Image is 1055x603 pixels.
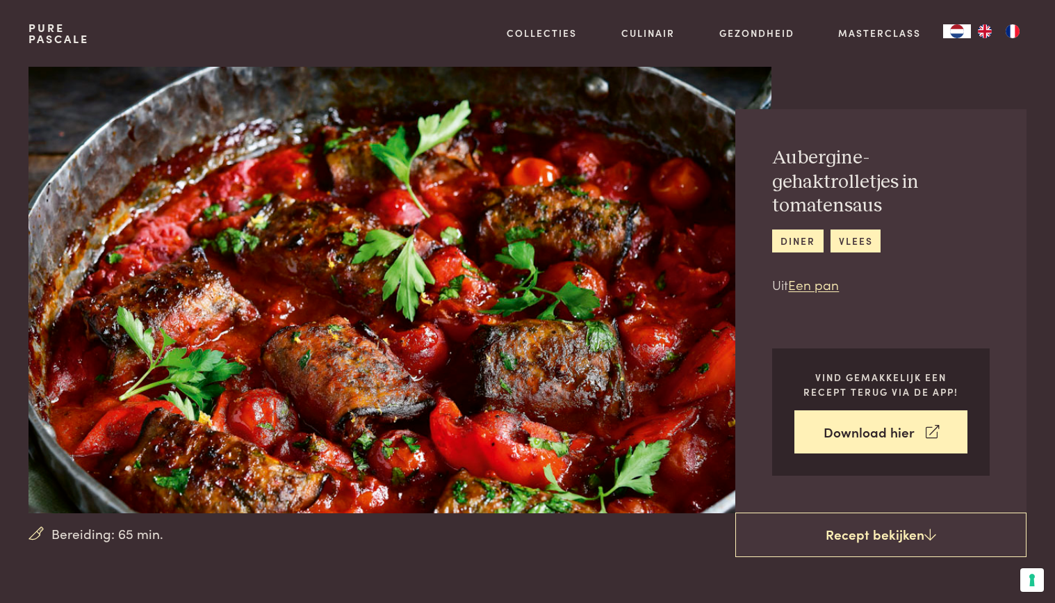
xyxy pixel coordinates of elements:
[831,230,881,252] a: vlees
[772,275,990,295] p: Uit
[51,524,163,544] span: Bereiding: 65 min.
[794,410,967,454] a: Download hier
[735,513,1027,557] a: Recept bekijken
[719,26,794,40] a: Gezondheid
[28,67,771,513] img: Aubergine-gehaktrolletjes in tomatensaus
[943,24,971,38] div: Language
[971,24,1027,38] ul: Language list
[788,275,839,294] a: Een pan
[28,22,89,45] a: PurePascale
[971,24,999,38] a: EN
[838,26,921,40] a: Masterclass
[794,370,967,399] p: Vind gemakkelijk een recept terug via de app!
[999,24,1027,38] a: FR
[1020,568,1044,592] button: Uw voorkeuren voor toestemming voor trackingtechnologieën
[943,24,971,38] a: NL
[943,24,1027,38] aside: Language selected: Nederlands
[621,26,675,40] a: Culinair
[772,146,990,218] h2: Aubergine-gehaktrolletjes in tomatensaus
[772,230,823,252] a: diner
[507,26,577,40] a: Collecties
